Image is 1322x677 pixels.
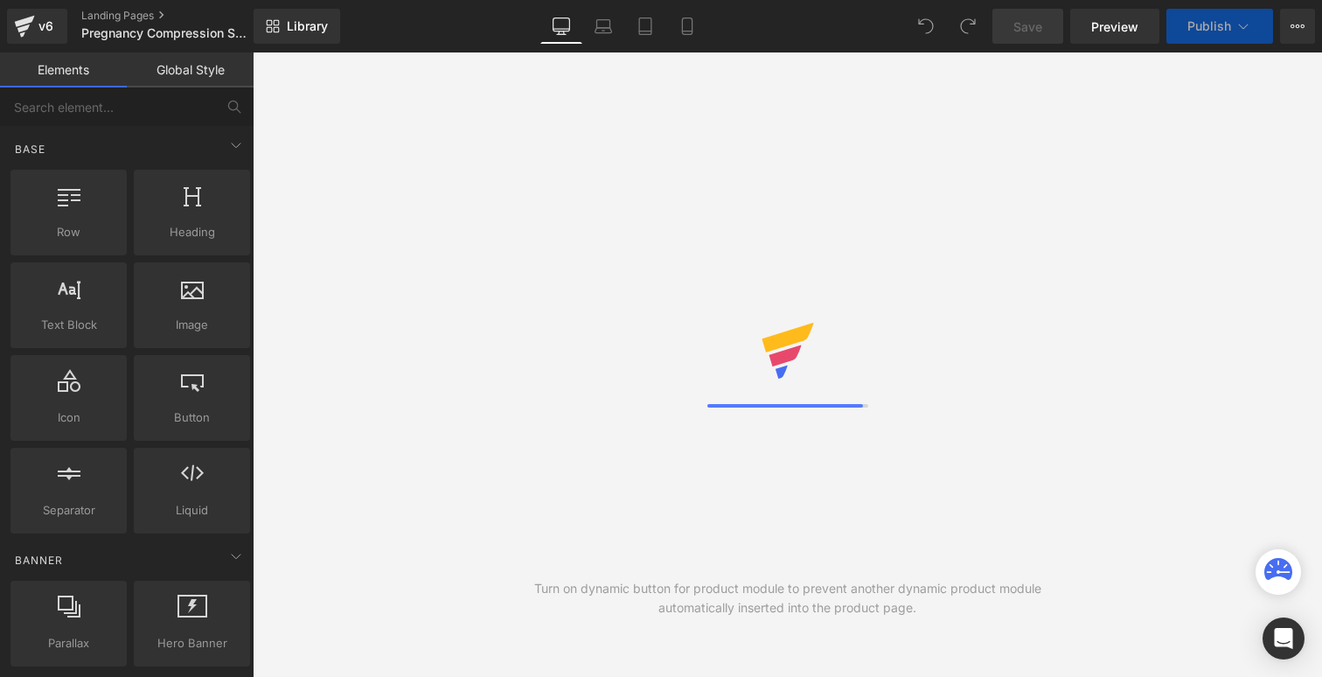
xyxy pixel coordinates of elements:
div: Turn on dynamic button for product module to prevent another dynamic product module automatically... [520,579,1055,618]
button: Publish [1166,9,1273,44]
span: Publish [1187,19,1231,33]
span: Parallax [16,634,122,653]
a: Desktop [540,9,582,44]
span: Separator [16,501,122,520]
span: Button [139,408,245,427]
span: Liquid [139,501,245,520]
a: Landing Pages [81,9,282,23]
span: Row [16,223,122,241]
a: v6 [7,9,67,44]
button: Redo [950,9,985,44]
span: Save [1013,17,1042,36]
span: Icon [16,408,122,427]
div: v6 [35,15,57,38]
span: Preview [1091,17,1138,36]
span: Heading [139,223,245,241]
span: Base [13,141,47,157]
a: Mobile [666,9,708,44]
a: Preview [1070,9,1159,44]
span: Hero Banner [139,634,245,653]
a: Global Style [127,52,254,87]
a: New Library [254,9,340,44]
button: Undo [908,9,943,44]
button: More [1280,9,1315,44]
span: Image [139,316,245,334]
span: Pregnancy Compression Socks [81,26,249,40]
span: Banner [13,552,65,569]
span: Library [287,18,328,34]
a: Laptop [582,9,624,44]
div: Open Intercom Messenger [1263,618,1305,660]
span: Text Block [16,316,122,334]
a: Tablet [624,9,666,44]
